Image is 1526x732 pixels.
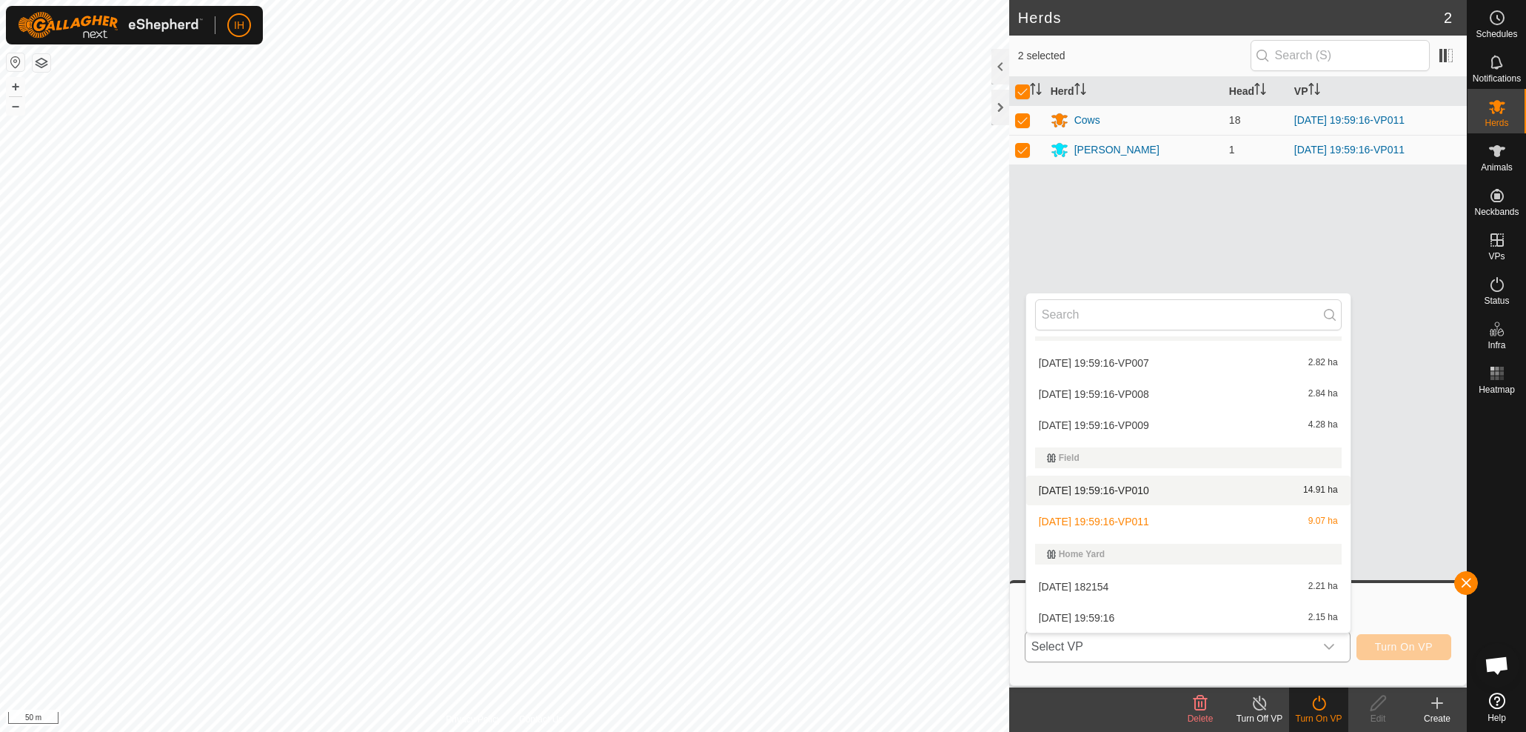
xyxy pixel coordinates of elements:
p-sorticon: Activate to sort [1074,85,1086,97]
h2: Herds [1018,9,1444,27]
span: Neckbands [1474,207,1519,216]
button: – [7,97,24,115]
span: Schedules [1476,30,1517,39]
p-sorticon: Activate to sort [1030,85,1042,97]
span: 14.91 ha [1303,485,1338,496]
div: Edit [1348,712,1408,725]
div: Home Yard [1047,550,1330,559]
button: Reset Map [7,53,24,71]
span: [DATE] 19:59:16-VP010 [1039,485,1149,496]
th: Head [1223,77,1288,106]
span: Infra [1487,341,1505,350]
span: [DATE] 19:59:16-VP008 [1039,389,1149,399]
span: 2.15 ha [1308,613,1338,623]
span: 2.21 ha [1308,582,1338,592]
span: VPs [1488,252,1505,261]
span: Turn On VP [1375,641,1433,653]
a: Contact Us [519,713,563,726]
li: 2025-10-04 19:59:16-VP009 [1026,410,1351,440]
div: Field [1047,453,1330,462]
span: Herds [1485,119,1508,127]
span: Heatmap [1479,385,1515,394]
a: Help [1468,687,1526,728]
span: 18 [1229,114,1241,126]
button: Turn On VP [1356,634,1451,660]
span: Delete [1188,713,1214,724]
input: Search [1035,299,1342,330]
a: [DATE] 19:59:16-VP011 [1294,114,1405,126]
li: 2025-10-04 19:59:16-VP010 [1026,476,1351,505]
p-sorticon: Activate to sort [1308,85,1320,97]
th: VP [1288,77,1467,106]
span: [DATE] 19:59:16-VP007 [1039,358,1149,368]
li: 2025-10-04 19:59:16-VP008 [1026,379,1351,409]
span: 2.84 ha [1308,389,1338,399]
th: Herd [1045,77,1223,106]
div: Turn Off VP [1230,712,1289,725]
input: Search (S) [1251,40,1430,71]
div: dropdown trigger [1314,632,1344,662]
span: 1 [1229,144,1235,156]
span: [DATE] 19:59:16-VP009 [1039,420,1149,430]
a: [DATE] 19:59:16-VP011 [1294,144,1405,156]
div: Turn On VP [1289,712,1348,725]
div: [PERSON_NAME] [1074,142,1159,158]
li: 2025-10-04 19:59:16 [1026,603,1351,633]
li: 2025-10-04 182154 [1026,572,1351,602]
span: Help [1487,713,1506,722]
button: Map Layers [33,54,50,72]
span: [DATE] 19:59:16-VP011 [1039,516,1149,527]
span: 2.82 ha [1308,358,1338,368]
span: Notifications [1473,74,1521,83]
span: Animals [1481,163,1513,172]
button: + [7,78,24,96]
div: Cows [1074,113,1100,128]
span: [DATE] 19:59:16 [1039,613,1114,623]
span: Status [1484,296,1509,305]
img: Gallagher Logo [18,12,203,39]
span: 4.28 ha [1308,420,1338,430]
a: Privacy Policy [446,713,501,726]
span: 9.07 ha [1308,516,1338,527]
p-sorticon: Activate to sort [1254,85,1266,97]
span: [DATE] 182154 [1039,582,1109,592]
li: 2025-10-04 19:59:16-VP007 [1026,348,1351,378]
div: Open chat [1475,643,1519,688]
span: 2 [1444,7,1452,29]
span: 2 selected [1018,48,1251,64]
li: 2025-10-04 19:59:16-VP011 [1026,507,1351,536]
span: Select VP [1025,632,1314,662]
span: IH [234,18,244,33]
div: Create [1408,712,1467,725]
